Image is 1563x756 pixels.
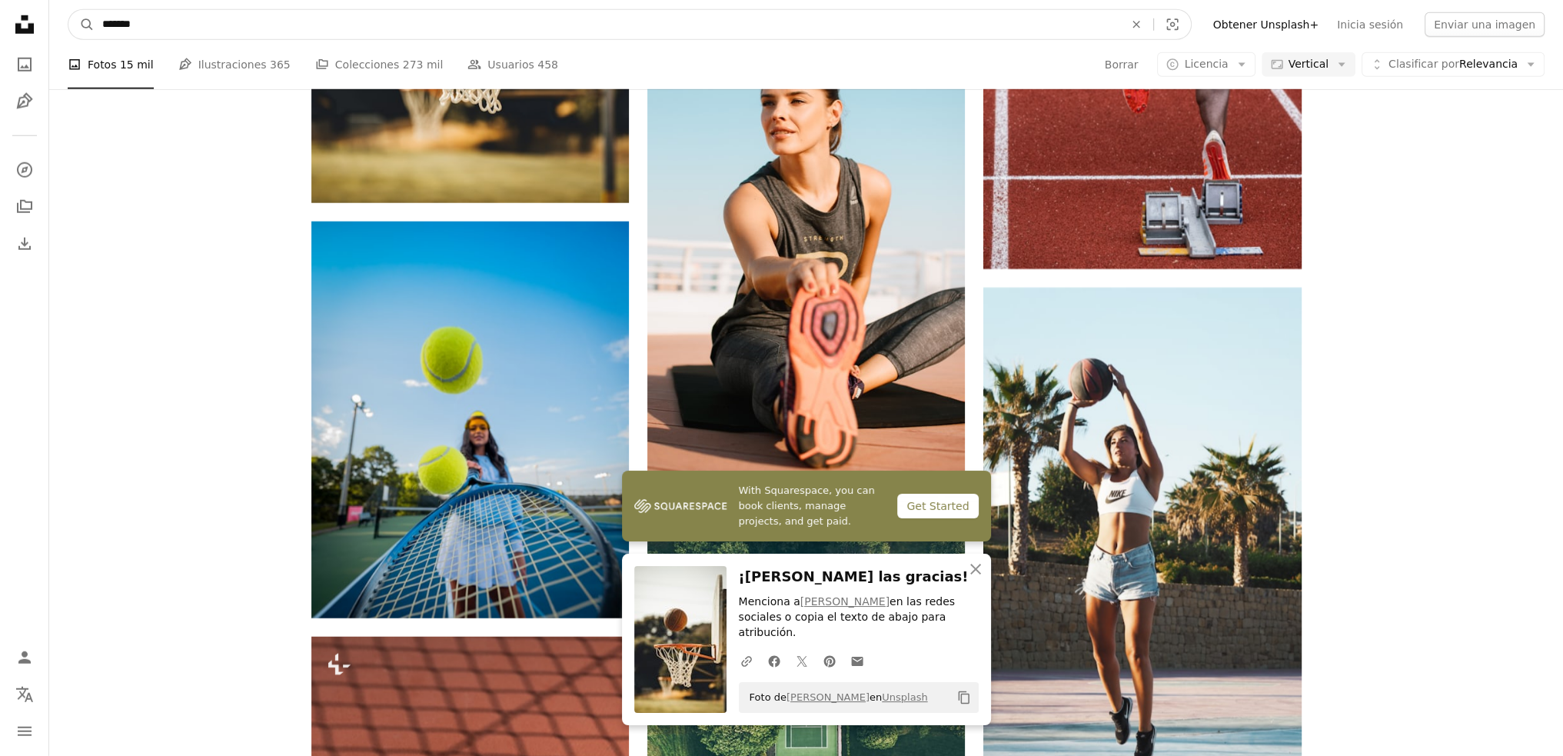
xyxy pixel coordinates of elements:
[882,691,927,703] a: Unsplash
[1425,12,1545,37] button: Enviar una imagen
[467,40,558,89] a: Usuarios 458
[9,642,40,673] a: Iniciar sesión / Registrarse
[739,594,979,641] p: Menciona a en las redes sociales o copia el texto de abajo para atribución.
[1262,52,1355,77] button: Vertical
[622,471,991,541] a: With Squarespace, you can book clients, manage projects, and get paid.Get Started
[647,238,965,251] a: Mujer con camiseta sin mangas negra y jeans de mezclilla azules sentada en un banco de madera mar...
[897,494,978,518] div: Get Started
[315,40,444,89] a: Colecciones 273 mil
[311,221,629,619] img: woman in black jacket and black pants holding tennis racket under blue sky during daytime
[739,566,979,588] h3: ¡[PERSON_NAME] las gracias!
[1289,57,1329,72] span: Vertical
[1184,58,1228,70] span: Licencia
[1362,52,1545,77] button: Clasificar porRelevancia
[537,56,558,73] span: 458
[9,86,40,117] a: Ilustraciones
[1119,10,1153,39] button: Borrar
[816,645,843,676] a: Comparte en Pinterest
[786,691,870,703] a: [PERSON_NAME]
[9,679,40,710] button: Idioma
[1328,12,1412,37] a: Inicia sesión
[634,495,727,518] img: file-1747939142011-51e5cc87e3c9
[1157,52,1255,77] button: Licencia
[9,155,40,185] a: Explorar
[403,56,444,73] span: 273 mil
[9,191,40,222] a: Colecciones
[1154,10,1191,39] button: Búsqueda visual
[739,483,886,529] span: With Squarespace, you can book clients, manage projects, and get paid.
[1388,58,1459,70] span: Clasificar por
[951,684,977,711] button: Copiar al portapapeles
[1388,57,1518,72] span: Relevancia
[9,9,40,43] a: Inicio — Unsplash
[800,595,890,608] a: [PERSON_NAME]
[270,56,291,73] span: 365
[760,645,788,676] a: Comparte en Facebook
[983,563,1301,577] a: mujer jugando al baloncesto
[9,49,40,80] a: Fotos
[788,645,816,676] a: Comparte en Twitter
[178,40,291,89] a: Ilustraciones 365
[9,716,40,747] button: Menú
[843,645,871,676] a: Comparte por correo electrónico
[68,9,1192,40] form: Encuentra imágenes en todo el sitio
[1104,52,1139,77] button: Borrar
[311,413,629,427] a: woman in black jacket and black pants holding tennis racket under blue sky during daytime
[1204,12,1328,37] a: Obtener Unsplash+
[647,7,965,484] img: Mujer con camiseta sin mangas negra y jeans de mezclilla azules sentada en un banco de madera mar...
[68,10,95,39] button: Buscar en Unsplash
[9,228,40,259] a: Historial de descargas
[742,685,928,710] span: Foto de en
